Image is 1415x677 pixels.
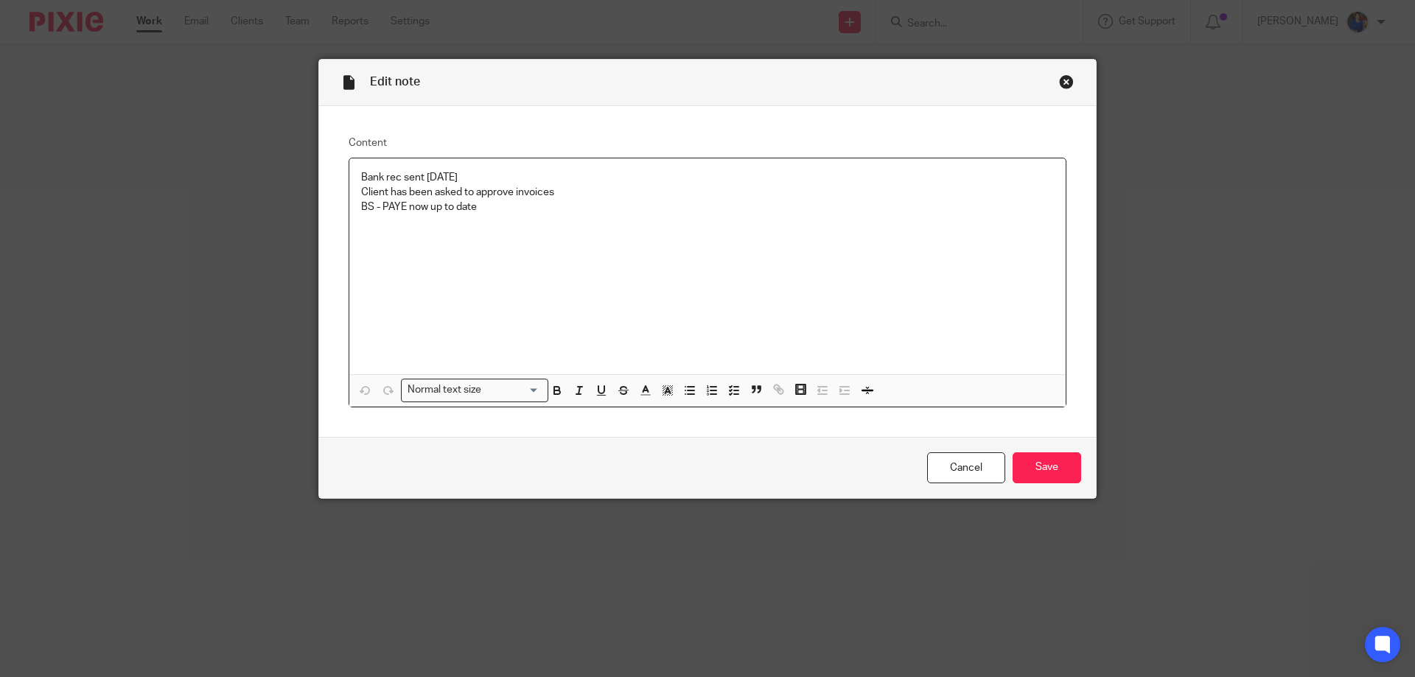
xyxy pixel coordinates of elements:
[361,200,1054,214] p: BS - PAYE now up to date
[486,382,539,398] input: Search for option
[927,452,1005,484] a: Cancel
[349,136,1066,150] label: Content
[361,170,1054,185] p: Bank rec sent [DATE]
[370,76,420,88] span: Edit note
[1013,452,1081,484] input: Save
[1059,74,1074,89] div: Close this dialog window
[401,379,548,401] div: Search for option
[405,382,485,398] span: Normal text size
[361,185,1054,200] p: Client has been asked to approve invoices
